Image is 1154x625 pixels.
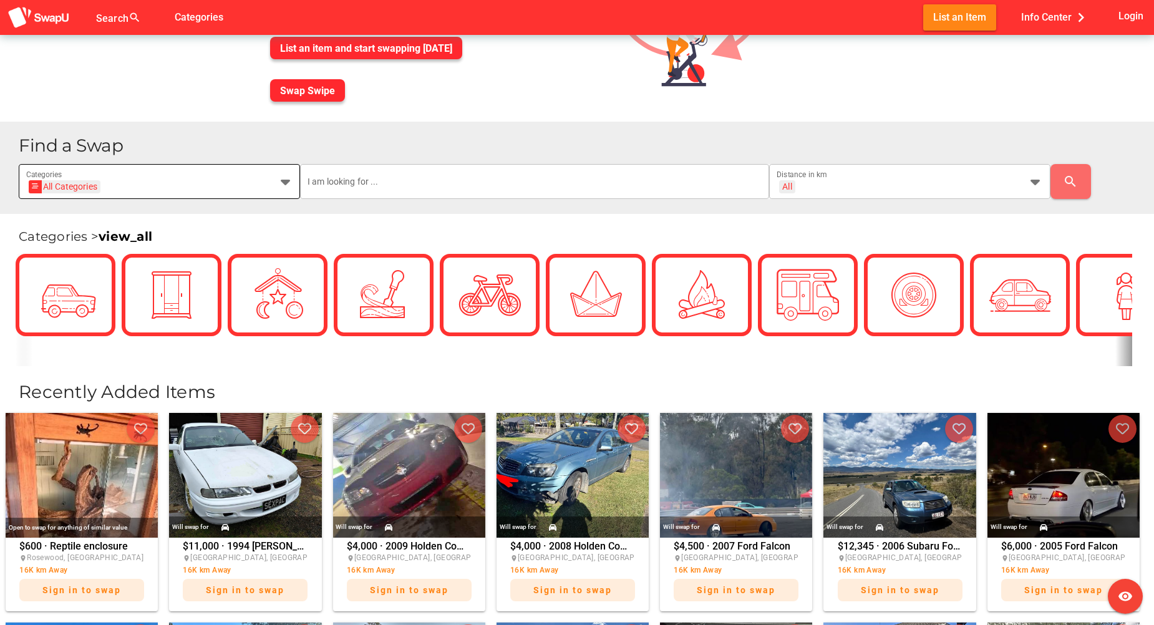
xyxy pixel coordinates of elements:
a: Open to swap for anything of similar value$600 · Reptile enclosureRosewood, [GEOGRAPHIC_DATA]16K ... [2,413,161,611]
a: Will swap for$4,500 · 2007 Ford Falcon[GEOGRAPHIC_DATA], [GEOGRAPHIC_DATA]16K km AwaySign in to swap [657,413,815,611]
span: List an item and start swapping [DATE] [280,42,452,54]
span: Login [1118,7,1143,24]
i: place [510,555,518,562]
img: nicholas.robertson%2Bfacebook%40swapu.com.au%2F1842299413310847%2F1842299413310847-photo-0.jpg [823,413,976,538]
span: Sign in to swap [206,585,284,595]
div: Will swap for [336,520,372,534]
i: place [838,555,845,562]
button: Swap Swipe [270,79,345,102]
span: Recently Added Items [19,381,215,402]
i: place [674,555,681,562]
div: $600 · Reptile enclosure [19,541,144,608]
img: aSD8y5uGLpzPJLYTcYcjNu3laj1c05W5KWf0Ds+Za8uybjssssuu+yyyy677LKX2n+PWMSDJ9a87AAAAABJRU5ErkJggg== [7,6,70,29]
img: jordyn.mcalister%40hotmail.com%2Fc8f8728e-1648-4484-ab04-db1adf4f213e%2F1756951720Screenshot_2025... [6,413,158,538]
a: Categories [165,11,233,22]
span: Sign in to swap [370,585,449,595]
div: Open to swap for anything of similar value [6,518,158,538]
span: Sign in to swap [533,585,612,595]
a: view_all [99,229,152,244]
button: Info Center [1011,4,1100,30]
div: Will swap for [663,520,700,534]
span: Sign in to swap [1024,585,1103,595]
div: All Categories [32,180,97,193]
span: 16K km Away [19,566,67,574]
button: List an item and start swapping [DATE] [270,37,462,59]
div: $4,000 · 2009 Holden Commodore [347,541,472,608]
div: $6,000 · 2005 Ford Falcon [1001,541,1126,608]
span: Sign in to swap [697,585,775,595]
span: Sign in to swap [42,585,121,595]
span: 16K km Away [510,566,558,574]
span: 16K km Away [1001,566,1049,574]
span: Categories > [19,229,152,244]
img: nicholas.robertson%2Bfacebook%40swapu.com.au%2F718485001101940%2F718485001101940-photo-0.jpg [497,413,649,538]
span: Rosewood, [GEOGRAPHIC_DATA] [27,553,143,562]
span: [GEOGRAPHIC_DATA], [GEOGRAPHIC_DATA] [681,553,836,562]
div: Will swap for [827,520,863,534]
button: List an Item [923,4,996,30]
h1: Find a Swap [19,137,1144,155]
i: place [183,555,190,562]
i: search [1063,174,1078,189]
div: $4,000 · 2008 Holden Commodore [510,541,635,608]
i: false [156,10,171,25]
div: $4,500 · 2007 Ford Falcon [674,541,798,608]
span: [GEOGRAPHIC_DATA], [GEOGRAPHIC_DATA] [190,553,346,562]
img: nicholas.robertson%2Bfacebook%40swapu.com.au%2F1894719814436614%2F1894719814436614-photo-0.jpg [660,413,812,538]
div: Will swap for [500,520,536,534]
span: Swap Swipe [280,85,335,97]
img: nicholas.robertson%2Bfacebook%40swapu.com.au%2F1712429126137965%2F1712429126137965-photo-0.jpg [987,413,1140,538]
div: $11,000 · 1994 [PERSON_NAME] Commodore Ute Spac rb30/25 T [183,541,308,608]
i: place [1001,555,1009,562]
i: place [19,555,27,562]
span: 16K km Away [838,566,886,574]
i: chevron_right [1072,8,1090,27]
span: [GEOGRAPHIC_DATA], [GEOGRAPHIC_DATA] [354,553,510,562]
div: All [782,181,792,192]
i: visibility [1118,589,1133,604]
div: Will swap for [991,520,1027,534]
i: place [347,555,354,562]
img: nicholas.robertson%2Bfacebook%40swapu.com.au%2F765194383043770%2F765194383043770-photo-0.jpg [169,413,321,538]
button: Categories [165,4,233,30]
span: Categories [175,7,223,27]
a: Will swap for$6,000 · 2005 Ford Falcon[GEOGRAPHIC_DATA], [GEOGRAPHIC_DATA]16K km AwaySign in to swap [984,413,1143,611]
span: 16K km Away [183,566,231,574]
a: Will swap for$12,345 · 2006 Subaru Forester[GEOGRAPHIC_DATA], [GEOGRAPHIC_DATA]16K km AwaySign in... [820,413,979,611]
span: 16K km Away [347,566,395,574]
div: $12,345 · 2006 Subaru Forester [838,541,962,608]
span: Sign in to swap [861,585,939,595]
a: Will swap for$4,000 · 2008 Holden Commodore[GEOGRAPHIC_DATA], [GEOGRAPHIC_DATA]16K km AwaySign in... [493,413,652,611]
a: Will swap for$4,000 · 2009 Holden Commodore[GEOGRAPHIC_DATA], [GEOGRAPHIC_DATA]16K km AwaySign in... [330,413,488,611]
span: 16K km Away [674,566,722,574]
img: nicholas.robertson%2Bfacebook%40swapu.com.au%2F760885963776443%2F760885963776443-photo-0.jpg [333,413,485,538]
span: List an Item [933,9,986,26]
span: [GEOGRAPHIC_DATA], [GEOGRAPHIC_DATA] [518,553,673,562]
a: Will swap for$11,000 · 1994 [PERSON_NAME] Commodore Ute Spac rb30/25 T[GEOGRAPHIC_DATA], [GEOGRAP... [166,413,324,611]
input: I am looking for ... [308,164,762,199]
span: [GEOGRAPHIC_DATA], [GEOGRAPHIC_DATA] [845,553,1001,562]
span: Info Center [1021,7,1090,27]
button: Login [1116,4,1147,27]
div: Will swap for [172,520,209,534]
